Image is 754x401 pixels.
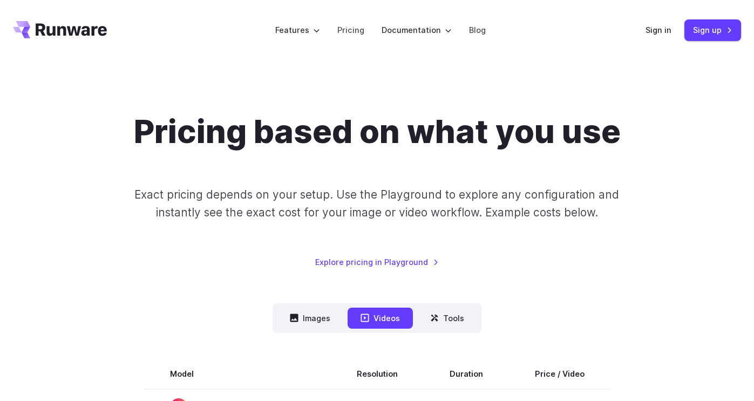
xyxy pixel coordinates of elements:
[331,359,424,389] th: Resolution
[13,21,107,38] a: Go to /
[684,19,741,40] a: Sign up
[275,24,320,36] label: Features
[134,112,621,151] h1: Pricing based on what you use
[144,359,331,389] th: Model
[122,186,631,222] p: Exact pricing depends on your setup. Use the Playground to explore any configuration and instantl...
[646,24,671,36] a: Sign in
[509,359,610,389] th: Price / Video
[348,308,413,329] button: Videos
[315,256,439,268] a: Explore pricing in Playground
[417,308,477,329] button: Tools
[382,24,452,36] label: Documentation
[469,24,486,36] a: Blog
[277,308,343,329] button: Images
[337,24,364,36] a: Pricing
[424,359,509,389] th: Duration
